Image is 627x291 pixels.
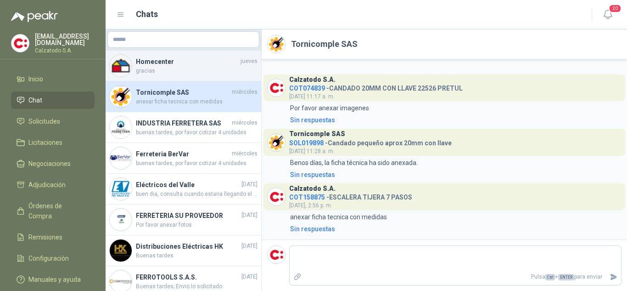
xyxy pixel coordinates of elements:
[232,119,258,127] span: miércoles
[136,251,258,260] span: Buenas tardes
[11,34,29,52] img: Company Logo
[290,170,335,180] div: Sin respuestas
[136,159,258,168] span: buenas tardes, por favor cotizar 4 unidades
[110,86,132,108] img: Company Logo
[268,134,285,151] img: Company Logo
[241,57,258,66] span: jueves
[289,191,412,200] h4: - ESCALERA TIJERA 7 PASOS
[11,113,95,130] a: Solicitudes
[136,118,230,128] h4: INDUSTRIA FERRETERA SAS
[28,274,81,285] span: Manuales y ayuda
[11,176,95,194] a: Adjudicación
[106,174,261,205] a: Company LogoEléctricos del Valle[DATE]buen dia, consulta cuando estaria llegando el pedido
[136,190,258,199] span: buen dia, consulta cuando estaria llegando el pedido
[136,128,258,137] span: buenas tardes, por favor cotizar 4 unidades
[606,269,621,285] button: Enviar
[232,149,258,158] span: miércoles
[289,82,463,91] h4: - CANDADO 20MM CON LLAVE 22526 PRETUL
[289,202,332,209] span: [DATE], 2:56 p. m.
[11,197,95,225] a: Órdenes de Compra
[241,180,258,189] span: [DATE]
[28,95,42,105] span: Chat
[11,271,95,288] a: Manuales y ayuda
[289,186,336,191] h3: Calzatodo S.A.
[241,242,258,251] span: [DATE]
[268,79,285,97] img: Company Logo
[35,33,95,46] p: [EMAIL_ADDRESS][DOMAIN_NAME]
[110,178,132,200] img: Company Logo
[305,269,606,285] p: Pulsa + para enviar
[136,149,230,159] h4: Ferreteria BerVar
[106,235,261,266] a: Company LogoDistribuciones Eléctricas HK[DATE]Buenas tardes
[609,4,621,13] span: 20
[558,274,574,280] span: ENTER
[136,221,258,229] span: Por favor anexar fotos
[290,158,418,168] p: Benos días, la ficha técnica ha sido anexada.
[136,57,239,67] h4: Homecenter
[288,224,621,234] a: Sin respuestas
[106,81,261,112] a: Company LogoTornicomple SASmiércolesanexar ficha tecnica con medidas
[11,134,95,151] a: Licitaciones
[110,240,132,262] img: Company Logo
[241,211,258,220] span: [DATE]
[110,209,132,231] img: Company Logo
[11,91,95,109] a: Chat
[11,228,95,246] a: Remisiones
[268,188,285,205] img: Company Logo
[28,74,43,84] span: Inicio
[290,212,387,222] p: anexar ficha tecnica con medidas
[28,180,66,190] span: Adjudicación
[106,112,261,143] a: Company LogoINDUSTRIA FERRETERA SASmiércolesbuenas tardes, por favor cotizar 4 unidades
[545,274,555,280] span: Ctrl
[11,250,95,267] a: Configuración
[136,97,258,106] span: anexar ficha tecnica con medidas
[289,148,335,154] span: [DATE] 11:28 a. m.
[136,282,258,291] span: Buenas tardes; Envio lo solicitado
[106,51,261,81] a: Company LogoHomecenterjuevesgracias
[28,201,86,221] span: Órdenes de Compra
[136,67,258,75] span: gracias
[136,180,240,190] h4: Eléctricos del Valle
[289,139,324,147] span: SOL019898
[290,115,335,125] div: Sin respuestas
[28,137,62,148] span: Licitaciones
[289,85,325,92] span: COT074839
[28,159,71,169] span: Negociaciones
[268,35,285,53] img: Company Logo
[136,8,158,21] h1: Chats
[241,273,258,281] span: [DATE]
[110,116,132,138] img: Company Logo
[28,116,60,126] span: Solicitudes
[110,147,132,169] img: Company Logo
[28,253,69,263] span: Configuración
[289,131,345,137] h3: Tornicomple SAS
[599,6,616,23] button: 20
[290,103,369,113] p: Por favor anexar imagenes
[35,48,95,53] p: Calzatodo S.A.
[106,205,261,235] a: Company LogoFERRETERIA SU PROVEEDOR[DATE]Por favor anexar fotos
[288,170,621,180] a: Sin respuestas
[11,155,95,172] a: Negociaciones
[136,272,240,282] h4: FERROTOOLS S.A.S.
[289,137,452,146] h4: - Candado pequeño aprox 20mm con llave
[232,88,258,97] span: miércoles
[289,93,335,100] span: [DATE] 11:17 a. m.
[11,70,95,88] a: Inicio
[136,87,230,97] h4: Tornicomple SAS
[28,232,62,242] span: Remisiones
[11,11,58,22] img: Logo peakr
[110,55,132,77] img: Company Logo
[291,38,358,51] h2: Tornicomple SAS
[289,194,325,201] span: COT158875
[288,115,621,125] a: Sin respuestas
[136,241,240,251] h4: Distribuciones Eléctricas HK
[290,224,335,234] div: Sin respuestas
[136,211,240,221] h4: FERRETERIA SU PROVEEDOR
[106,143,261,174] a: Company LogoFerreteria BerVarmiércolesbuenas tardes, por favor cotizar 4 unidades
[289,77,336,82] h3: Calzatodo S.A.
[290,269,305,285] label: Adjuntar archivos
[268,246,285,263] img: Company Logo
